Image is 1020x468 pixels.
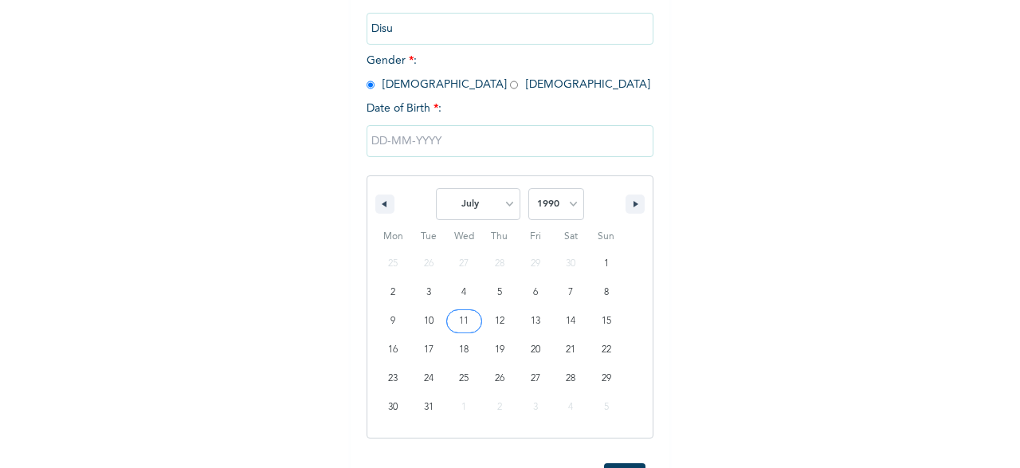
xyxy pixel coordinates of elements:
button: 27 [517,364,553,393]
span: 1 [604,250,609,278]
button: 25 [446,364,482,393]
span: 20 [531,336,540,364]
input: DD-MM-YYYY [367,125,653,157]
button: 31 [411,393,447,422]
button: 2 [375,278,411,307]
button: 19 [482,336,518,364]
span: 11 [459,307,469,336]
input: Enter your last name [367,13,653,45]
span: 5 [497,278,502,307]
button: 3 [411,278,447,307]
span: Wed [446,224,482,250]
button: 26 [482,364,518,393]
button: 15 [588,307,624,336]
button: 13 [517,307,553,336]
button: 6 [517,278,553,307]
button: 28 [553,364,589,393]
span: 8 [604,278,609,307]
button: 17 [411,336,447,364]
span: 27 [531,364,540,393]
button: 22 [588,336,624,364]
span: 26 [495,364,504,393]
span: 3 [426,278,431,307]
button: 23 [375,364,411,393]
span: 25 [459,364,469,393]
span: 18 [459,336,469,364]
span: 12 [495,307,504,336]
button: 7 [553,278,589,307]
span: Tue [411,224,447,250]
button: 10 [411,307,447,336]
span: 4 [461,278,466,307]
span: Gender : [DEMOGRAPHIC_DATA] [DEMOGRAPHIC_DATA] [367,55,650,90]
button: 5 [482,278,518,307]
button: 14 [553,307,589,336]
span: 22 [602,336,611,364]
button: 11 [446,307,482,336]
span: 13 [531,307,540,336]
span: 15 [602,307,611,336]
span: 16 [388,336,398,364]
button: 18 [446,336,482,364]
span: Date of Birth : [367,100,441,117]
button: 4 [446,278,482,307]
span: 7 [568,278,573,307]
button: 16 [375,336,411,364]
button: 24 [411,364,447,393]
span: 21 [566,336,575,364]
span: Sun [588,224,624,250]
span: 17 [424,336,433,364]
button: 21 [553,336,589,364]
span: 31 [424,393,433,422]
span: 19 [495,336,504,364]
span: Thu [482,224,518,250]
span: 10 [424,307,433,336]
span: 6 [533,278,538,307]
span: 23 [388,364,398,393]
span: 9 [390,307,395,336]
span: Mon [375,224,411,250]
span: 14 [566,307,575,336]
span: 29 [602,364,611,393]
span: 28 [566,364,575,393]
button: 20 [517,336,553,364]
button: 30 [375,393,411,422]
button: 29 [588,364,624,393]
span: 24 [424,364,433,393]
button: 12 [482,307,518,336]
button: 1 [588,250,624,278]
span: Fri [517,224,553,250]
span: Sat [553,224,589,250]
span: 30 [388,393,398,422]
span: 2 [390,278,395,307]
button: 9 [375,307,411,336]
button: 8 [588,278,624,307]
